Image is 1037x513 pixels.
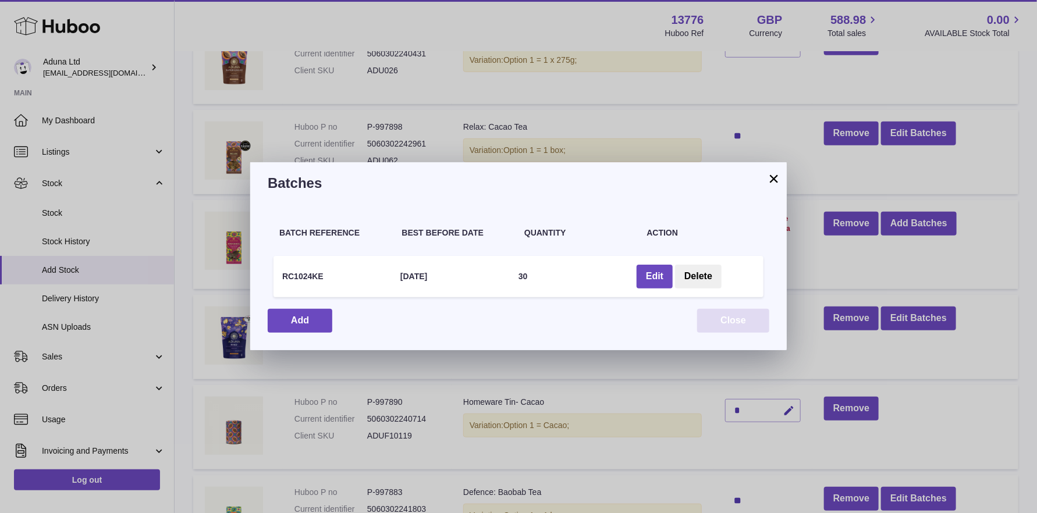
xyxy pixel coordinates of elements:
[400,271,427,282] h4: [DATE]
[268,174,769,193] h3: Batches
[524,227,635,238] h4: Quantity
[402,227,513,238] h4: Best Before Date
[282,271,324,282] h4: RC1024KE
[675,265,722,288] button: Delete
[279,227,390,238] h4: Batch Reference
[767,172,781,186] button: ×
[268,309,332,333] button: Add
[697,309,769,333] button: Close
[647,227,758,238] h4: Action
[518,271,528,282] h4: 30
[637,265,673,288] button: Edit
